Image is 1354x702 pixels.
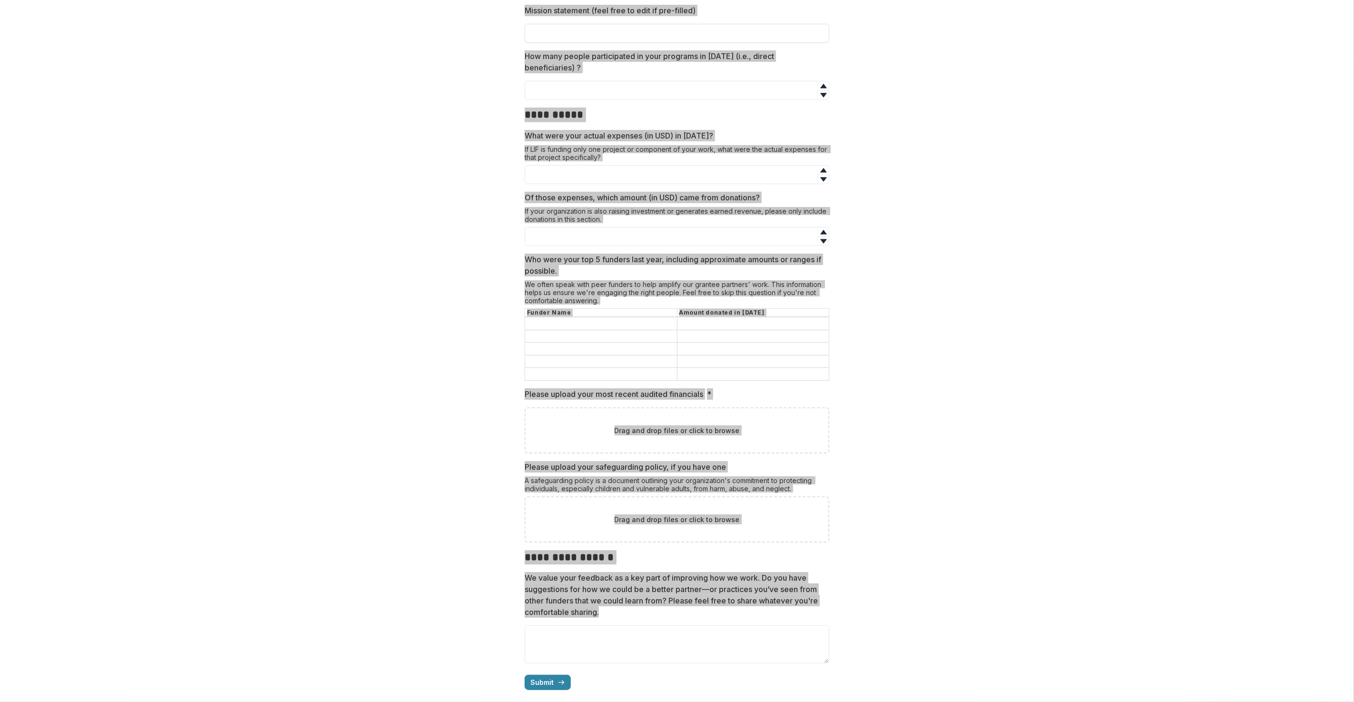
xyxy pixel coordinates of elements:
[525,309,677,317] th: Funder Name
[525,192,760,203] p: Of those expenses, which amount (in USD) came from donations?
[525,50,824,73] p: How many people participated in your programs in [DATE] (i.e., direct beneficiaries) ?
[525,280,829,308] div: We often speak with peer funders to help amplify our grantee partners' work. This information hel...
[525,388,703,400] p: Please upload your most recent audited financials
[525,145,829,165] div: If LIF is funding only one project or component of your work, what were the actual expenses for t...
[525,572,824,618] p: We value your feedback as a key part of improving how we work. Do you have suggestions for how we...
[525,476,829,496] div: A safeguarding policy is a document outlining your organization's commitment to protecting indivi...
[689,515,740,524] span: click to browse
[677,309,829,317] th: Amount donated in [DATE]
[615,425,740,435] p: Drag and drop files or
[525,254,824,277] p: Who were your top 5 funders last year, including approximate amounts or ranges if possible.
[525,675,571,690] button: Submit
[525,130,713,141] p: What were your actual expenses (in USD) in [DATE]?
[525,461,726,473] p: Please upload your safeguarding policy, if you have one
[525,207,829,227] div: If your organization is also raising investment or generates earned revenue, please only include ...
[525,5,696,16] p: Mission statement (feel free to edit if pre-filled)
[689,426,740,435] span: click to browse
[615,514,740,524] p: Drag and drop files or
